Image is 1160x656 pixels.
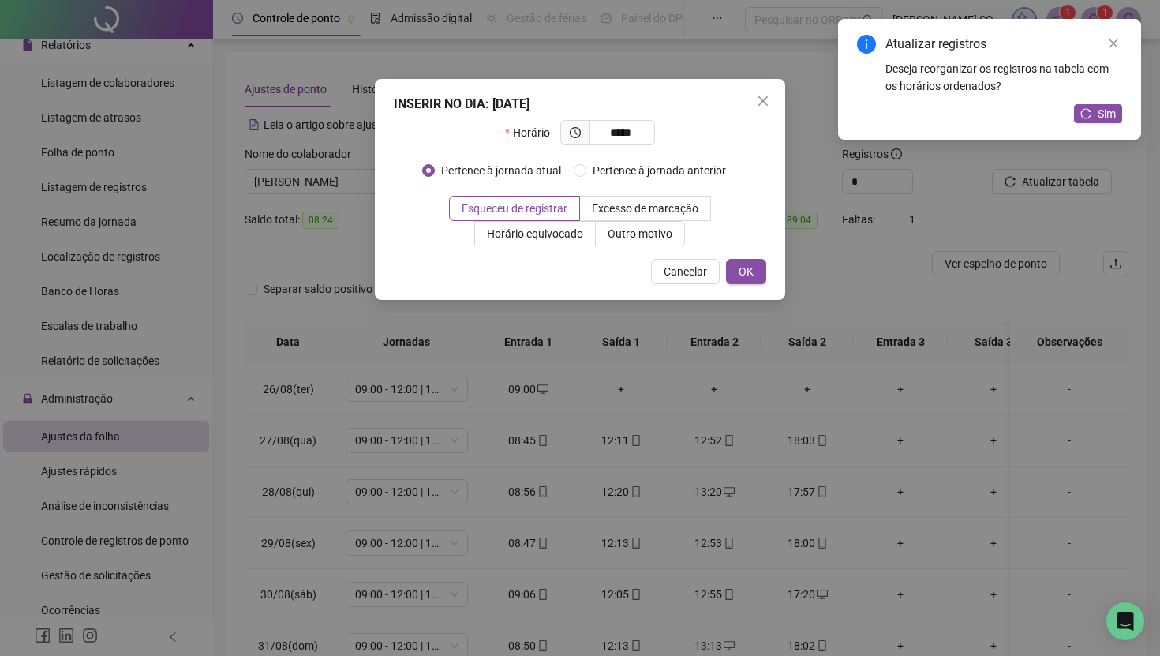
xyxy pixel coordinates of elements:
[586,162,732,179] span: Pertence à jornada anterior
[394,95,766,114] div: INSERIR NO DIA : [DATE]
[592,202,698,215] span: Excesso de marcação
[726,259,766,284] button: OK
[1105,35,1122,52] a: Close
[1074,104,1122,123] button: Sim
[664,263,707,280] span: Cancelar
[739,263,754,280] span: OK
[651,259,720,284] button: Cancelar
[608,227,672,240] span: Outro motivo
[1106,602,1144,640] div: Open Intercom Messenger
[505,120,559,145] label: Horário
[857,35,876,54] span: info-circle
[1108,38,1119,49] span: close
[462,202,567,215] span: Esqueceu de registrar
[570,127,581,138] span: clock-circle
[757,95,769,107] span: close
[1098,105,1116,122] span: Sim
[885,35,1122,54] div: Atualizar registros
[885,60,1122,95] div: Deseja reorganizar os registros na tabela com os horários ordenados?
[487,227,583,240] span: Horário equivocado
[1080,108,1091,119] span: reload
[750,88,776,114] button: Close
[435,162,567,179] span: Pertence à jornada atual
